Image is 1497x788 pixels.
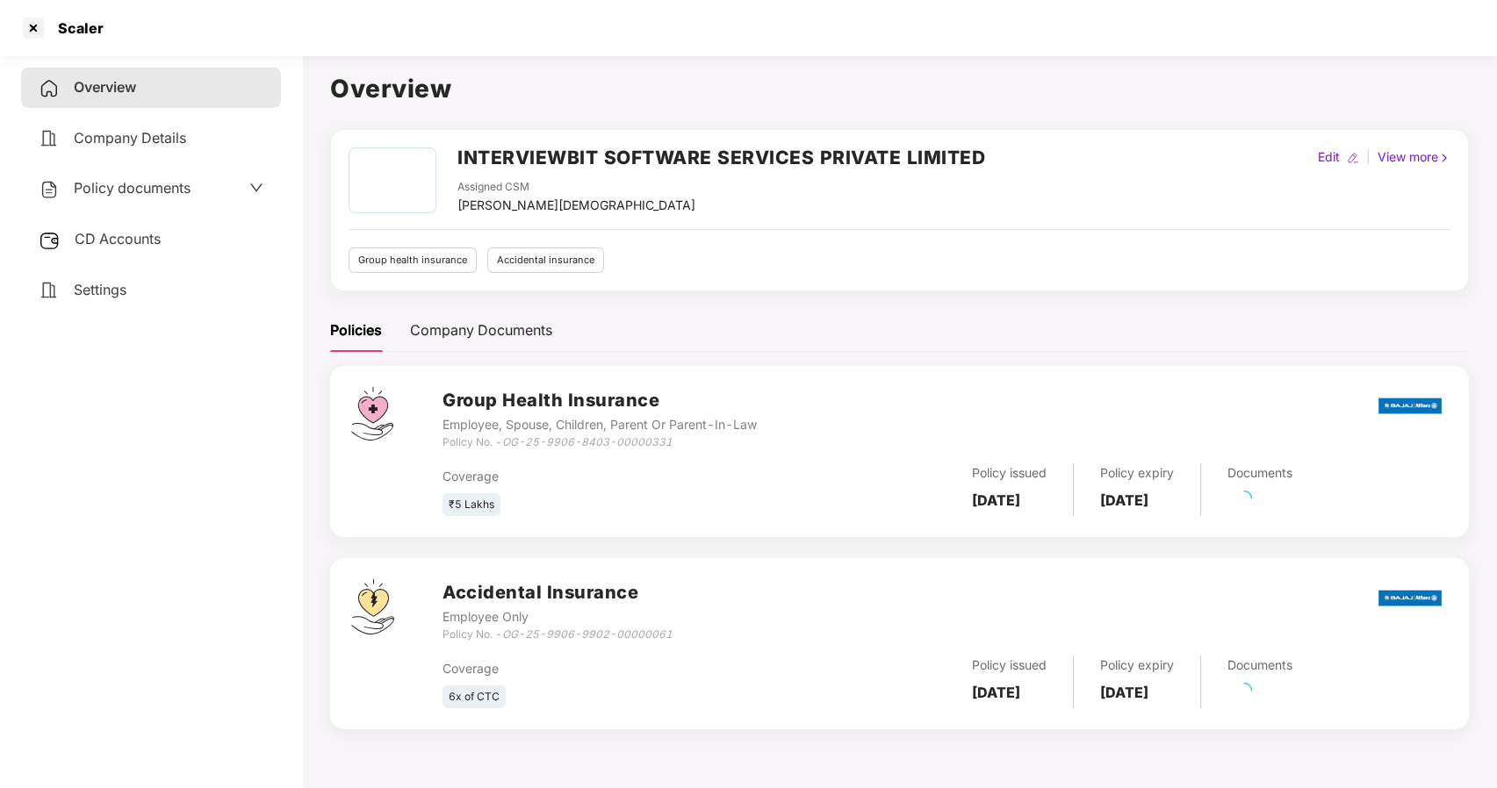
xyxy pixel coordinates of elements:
[1100,655,1174,675] div: Policy expiry
[39,280,60,301] img: svg+xml;base64,PHN2ZyB4bWxucz0iaHR0cDovL3d3dy53My5vcmcvMjAwMC9zdmciIHdpZHRoPSIyNCIgaGVpZ2h0PSIyNC...
[1233,679,1255,701] span: loading
[443,627,673,643] div: Policy No. -
[349,247,477,273] div: Group health insurance
[443,434,757,451] div: Policy No. -
[74,281,126,298] span: Settings
[443,659,778,678] div: Coverage
[1100,463,1174,483] div: Policy expiry
[1378,578,1442,618] img: bajaj.png
[443,415,757,434] div: Employee, Spouse, Children, Parent Or Parent-In-Law
[972,684,1020,701] b: [DATE]
[74,78,136,96] span: Overview
[39,179,60,200] img: svg+xml;base64,PHN2ZyB4bWxucz0iaHR0cDovL3d3dy53My5vcmcvMjAwMC9zdmciIHdpZHRoPSIyNCIgaGVpZ2h0PSIyNC...
[1227,655,1292,675] div: Documents
[75,230,161,247] span: CD Accounts
[443,685,506,709] div: 6x of CTC
[457,179,695,196] div: Assigned CSM
[502,435,673,448] i: OG-25-9906-8403-00000331
[47,19,104,37] div: Scaler
[457,143,985,172] h2: INTERVIEWBIT SOFTWARE SERVICES PRIVATE LIMITED
[972,655,1047,675] div: Policy issued
[972,463,1047,483] div: Policy issued
[39,78,60,99] img: svg+xml;base64,PHN2ZyB4bWxucz0iaHR0cDovL3d3dy53My5vcmcvMjAwMC9zdmciIHdpZHRoPSIyNCIgaGVpZ2h0PSIyNC...
[351,387,393,441] img: svg+xml;base64,PHN2ZyB4bWxucz0iaHR0cDovL3d3dy53My5vcmcvMjAwMC9zdmciIHdpZHRoPSI0Ny43MTQiIGhlaWdodD...
[1100,684,1148,701] b: [DATE]
[443,607,673,627] div: Employee Only
[1227,463,1292,483] div: Documents
[443,387,757,414] h3: Group Health Insurance
[1100,491,1148,509] b: [DATE]
[972,491,1020,509] b: [DATE]
[487,247,604,273] div: Accidental insurance
[443,579,673,606] h3: Accidental Insurance
[443,467,778,486] div: Coverage
[249,181,263,195] span: down
[39,230,61,251] img: svg+xml;base64,PHN2ZyB3aWR0aD0iMjUiIGhlaWdodD0iMjQiIHZpZXdCb3g9IjAgMCAyNSAyNCIgZmlsbD0ibm9uZSIgeG...
[1347,152,1359,164] img: editIcon
[457,196,695,215] div: [PERSON_NAME][DEMOGRAPHIC_DATA]
[1438,152,1450,164] img: rightIcon
[443,493,500,517] div: ₹5 Lakhs
[330,69,1469,108] h1: Overview
[330,319,382,341] div: Policies
[502,627,673,641] i: OG-25-9906-9902-00000061
[351,579,394,634] img: svg+xml;base64,PHN2ZyB4bWxucz0iaHR0cDovL3d3dy53My5vcmcvMjAwMC9zdmciIHdpZHRoPSI0OS4zMjEiIGhlaWdodD...
[74,129,186,147] span: Company Details
[39,128,60,149] img: svg+xml;base64,PHN2ZyB4bWxucz0iaHR0cDovL3d3dy53My5vcmcvMjAwMC9zdmciIHdpZHRoPSIyNCIgaGVpZ2h0PSIyNC...
[410,319,552,341] div: Company Documents
[74,179,191,197] span: Policy documents
[1314,147,1343,167] div: Edit
[1363,147,1374,167] div: |
[1374,147,1454,167] div: View more
[1378,386,1442,426] img: bajaj.png
[1233,487,1255,509] span: loading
